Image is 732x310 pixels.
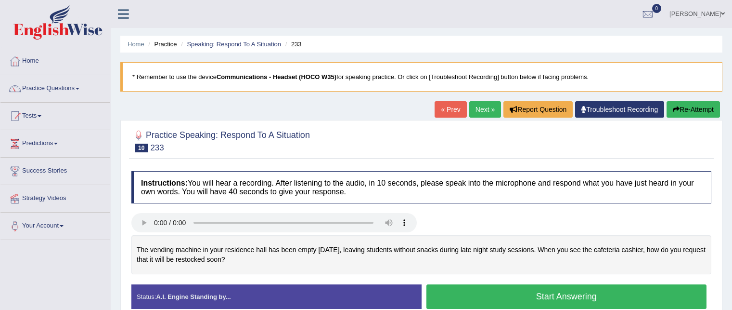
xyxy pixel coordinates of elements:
strong: A.I. Engine Standing by... [156,293,231,300]
a: Tests [0,103,110,127]
h2: Practice Speaking: Respond To A Situation [131,128,310,152]
blockquote: * Remember to use the device for speaking practice. Or click on [Troubleshoot Recording] button b... [120,62,722,92]
span: 0 [652,4,662,13]
a: Predictions [0,130,110,154]
b: Communications - Headset (HOCO W35) [217,73,336,81]
a: Home [128,40,144,48]
a: Your Account [0,213,110,237]
a: « Prev [435,101,466,118]
a: Troubleshoot Recording [575,101,664,118]
div: The vending machine in your residence hall has been empty [DATE], leaving students without snacks... [131,235,711,274]
li: 233 [283,40,302,49]
a: Speaking: Respond To A Situation [187,40,281,48]
button: Re-Attempt [667,101,720,118]
h4: You will hear a recording. After listening to the audio, in 10 seconds, please speak into the mic... [131,171,711,203]
a: Practice Questions [0,75,110,99]
small: 233 [150,143,164,152]
a: Success Stories [0,158,110,182]
a: Home [0,48,110,72]
button: Report Question [503,101,573,118]
a: Strategy Videos [0,185,110,209]
a: Next » [469,101,501,118]
span: 10 [135,144,148,152]
button: Start Answering [426,284,707,309]
div: Status: [131,284,422,309]
li: Practice [146,40,177,49]
b: Instructions: [141,179,188,187]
